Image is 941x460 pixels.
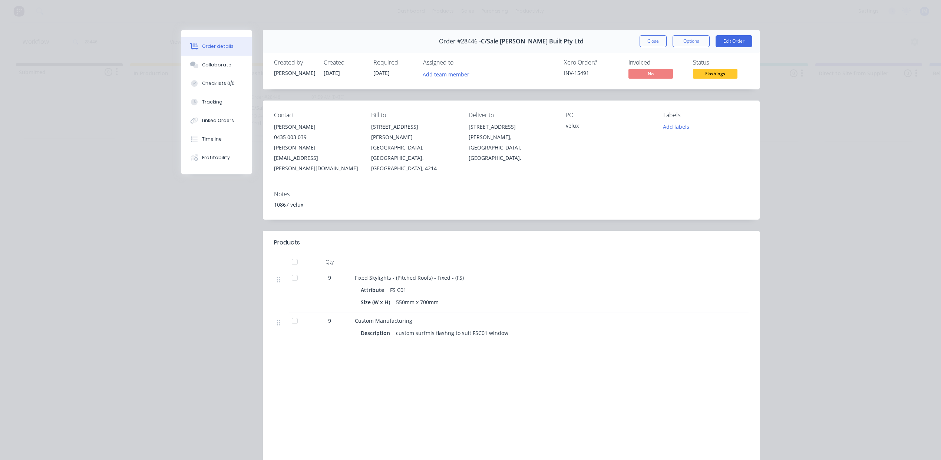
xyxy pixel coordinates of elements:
[181,93,252,111] button: Tracking
[274,122,359,174] div: [PERSON_NAME]0435 003 039[PERSON_NAME][EMAIL_ADDRESS][PERSON_NAME][DOMAIN_NAME]
[181,56,252,74] button: Collaborate
[371,122,456,142] div: [STREET_ADDRESS][PERSON_NAME]
[673,35,710,47] button: Options
[387,285,409,295] div: FS C01
[181,37,252,56] button: Order details
[274,69,315,77] div: [PERSON_NAME]
[181,130,252,148] button: Timeline
[423,69,473,79] button: Add team member
[324,69,340,76] span: [DATE]
[393,328,511,338] div: custom surfmis flashng to suit FSC01 window
[564,59,620,66] div: Xero Order #
[373,69,390,76] span: [DATE]
[202,117,234,124] div: Linked Orders
[371,122,456,174] div: [STREET_ADDRESS][PERSON_NAME][GEOGRAPHIC_DATA], [GEOGRAPHIC_DATA], [GEOGRAPHIC_DATA], 4214
[355,274,464,281] span: Fixed Skylights - (Pitched Roofs) - Fixed - (FS)
[439,38,481,45] span: Order #28446 -
[274,238,300,247] div: Products
[361,285,387,295] div: Attribute
[274,132,359,142] div: 0435 003 039
[181,74,252,93] button: Checklists 0/0
[716,35,752,47] button: Edit Order
[202,62,231,68] div: Collaborate
[307,254,352,269] div: Qty
[693,69,737,80] button: Flashings
[274,122,359,132] div: [PERSON_NAME]
[481,38,584,45] span: C/Sale [PERSON_NAME] Built Pty Ltd
[469,122,554,132] div: [STREET_ADDRESS]
[469,112,554,119] div: Deliver to
[371,142,456,174] div: [GEOGRAPHIC_DATA], [GEOGRAPHIC_DATA], [GEOGRAPHIC_DATA], 4214
[274,142,359,174] div: [PERSON_NAME][EMAIL_ADDRESS][PERSON_NAME][DOMAIN_NAME]
[274,59,315,66] div: Created by
[181,111,252,130] button: Linked Orders
[328,317,331,325] span: 9
[566,122,651,132] div: velux
[202,43,234,50] div: Order details
[469,122,554,163] div: [STREET_ADDRESS][PERSON_NAME], [GEOGRAPHIC_DATA], [GEOGRAPHIC_DATA],
[693,69,737,78] span: Flashings
[393,297,442,308] div: 550mm x 700mm
[419,69,473,79] button: Add team member
[371,112,456,119] div: Bill to
[274,191,749,198] div: Notes
[373,59,414,66] div: Required
[274,201,749,208] div: 10867 velux
[361,328,393,338] div: Description
[566,112,651,119] div: PO
[181,148,252,167] button: Profitability
[628,59,684,66] div: Invoiced
[663,112,749,119] div: Labels
[423,59,497,66] div: Assigned to
[324,59,364,66] div: Created
[202,154,230,161] div: Profitability
[328,274,331,282] span: 9
[469,132,554,163] div: [PERSON_NAME], [GEOGRAPHIC_DATA], [GEOGRAPHIC_DATA],
[202,99,222,105] div: Tracking
[202,136,222,142] div: Timeline
[564,69,620,77] div: INV-15491
[355,317,412,324] span: Custom Manufacturing
[628,69,673,78] span: No
[274,112,359,119] div: Contact
[693,59,749,66] div: Status
[659,122,693,132] button: Add labels
[202,80,235,87] div: Checklists 0/0
[361,297,393,308] div: Size (W x H)
[640,35,667,47] button: Close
